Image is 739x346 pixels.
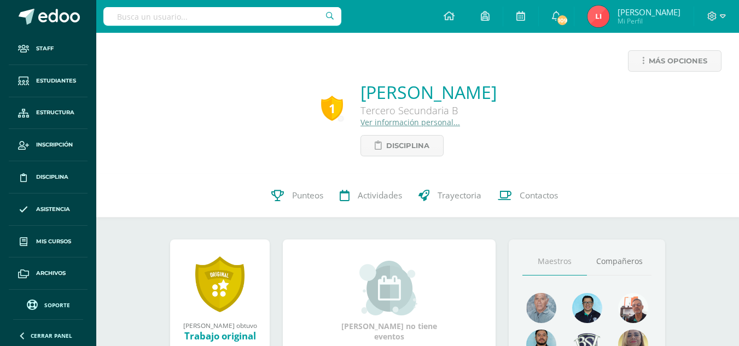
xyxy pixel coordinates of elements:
span: Contactos [520,190,558,201]
a: Ver información personal... [360,117,460,127]
span: Estructura [36,108,74,117]
span: Mis cursos [36,237,71,246]
a: Trayectoria [410,174,490,218]
span: Soporte [44,301,70,309]
div: Trabajo original [181,330,259,342]
img: d220431ed6a2715784848fdc026b3719.png [572,293,602,323]
div: [PERSON_NAME] no tiene eventos [335,261,444,342]
a: Contactos [490,174,566,218]
img: b91405600618b21788a2d1d269212df6.png [618,293,648,323]
div: [PERSON_NAME] obtuvo [181,321,259,330]
span: Cerrar panel [31,332,72,339]
div: 1 [321,96,343,121]
span: 109 [556,14,568,26]
a: Maestros [522,248,587,275]
a: Actividades [331,174,410,218]
input: Busca un usuario... [103,7,341,26]
span: Staff [36,44,54,53]
span: Archivos [36,269,66,278]
span: Más opciones [649,51,707,71]
a: Estudiantes [9,65,88,97]
a: Disciplina [360,135,444,156]
span: Disciplina [36,173,68,181]
a: Archivos [9,257,88,290]
span: Trayectoria [438,190,481,201]
a: Soporte [13,297,83,312]
a: Staff [9,33,88,65]
span: Actividades [358,190,402,201]
img: 2bf24b1c653503e6dc775f559f9b2e03.png [587,5,609,27]
img: event_small.png [359,261,419,315]
div: Tercero Secundaria B [360,104,497,117]
a: Punteos [263,174,331,218]
a: Más opciones [628,50,721,72]
a: [PERSON_NAME] [360,80,497,104]
span: Estudiantes [36,77,76,85]
span: Mi Perfil [618,16,680,26]
a: Inscripción [9,129,88,161]
a: Estructura [9,97,88,130]
span: [PERSON_NAME] [618,7,680,17]
a: Mis cursos [9,226,88,258]
a: Compañeros [587,248,651,275]
span: Punteos [292,190,323,201]
img: 55ac31a88a72e045f87d4a648e08ca4b.png [526,293,556,323]
span: Asistencia [36,205,70,214]
a: Disciplina [9,161,88,193]
span: Disciplina [386,136,429,156]
a: Asistencia [9,193,88,226]
span: Inscripción [36,140,73,149]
